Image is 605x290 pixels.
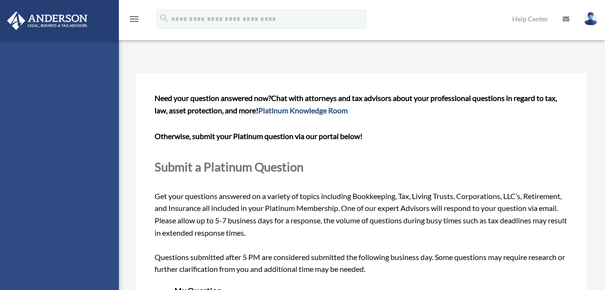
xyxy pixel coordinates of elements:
b: Otherwise, submit your Platinum question via our portal below! [155,131,362,140]
span: Submit a Platinum Question [155,160,303,174]
img: User Pic [584,12,598,26]
span: Get your questions answered on a variety of topics including Bookkeeping, Tax, Living Trusts, Cor... [155,93,567,273]
i: search [159,13,169,23]
i: menu [128,13,140,25]
span: Need your question answered now? [155,93,271,102]
a: Platinum Knowledge Room [258,106,348,115]
img: Anderson Advisors Platinum Portal [4,11,90,30]
span: Chat with attorneys and tax advisors about your professional questions in regard to tax, law, ass... [155,93,557,115]
a: menu [128,17,140,25]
